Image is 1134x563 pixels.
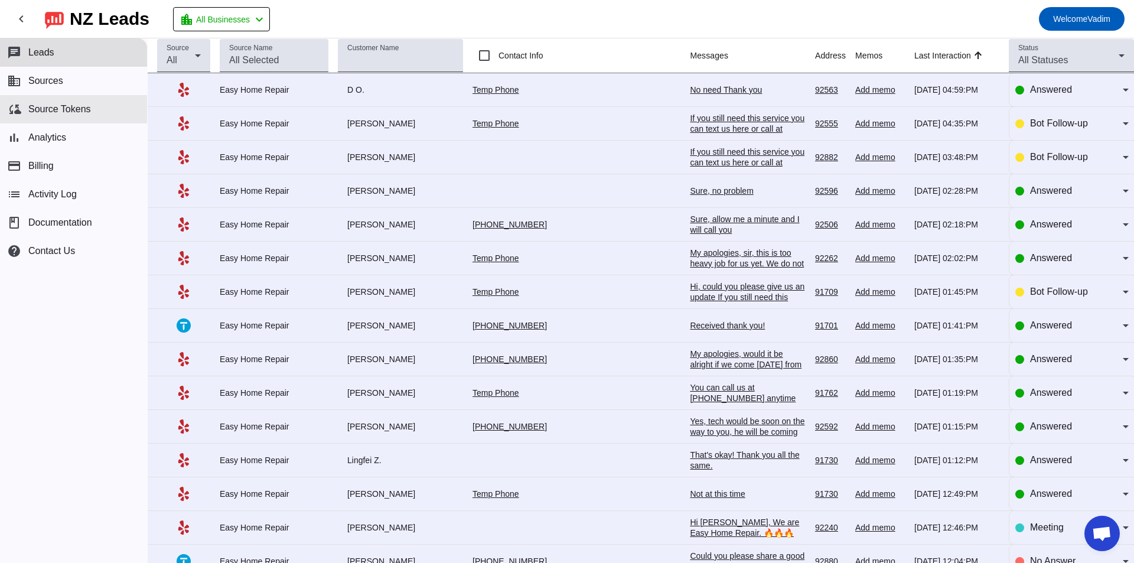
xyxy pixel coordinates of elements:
[914,287,999,297] div: [DATE] 01:45:PM
[338,186,463,196] div: [PERSON_NAME]
[690,84,806,95] div: No need Thank you
[338,253,463,263] div: [PERSON_NAME]
[855,455,905,466] div: Add memo
[472,489,519,499] a: Temp Phone
[177,520,191,535] mat-icon: Yelp
[855,421,905,432] div: Add memo
[690,38,815,73] th: Messages
[229,53,319,67] input: All Selected
[338,421,463,432] div: [PERSON_NAME]
[28,246,75,256] span: Contact Us
[28,132,66,143] span: Analytics
[1030,421,1072,431] span: Answered
[7,74,21,88] mat-icon: business
[914,152,999,162] div: [DATE] 03:48:PM
[177,386,191,400] mat-icon: Yelp
[815,152,846,162] div: 92882
[690,113,806,145] div: If you still need this service you can text us here or call at [PHONE_NUMBER]​
[7,159,21,173] mat-icon: payment
[1030,219,1072,229] span: Answered
[1030,354,1072,364] span: Answered
[1030,287,1088,297] span: Bot Follow-up
[1030,186,1072,196] span: Answered
[914,50,971,61] div: Last Interaction
[180,12,194,27] mat-icon: location_city
[855,186,905,196] div: Add memo
[914,522,999,533] div: [DATE] 12:46:PM
[472,422,547,431] a: [PHONE_NUMBER]
[7,45,21,60] mat-icon: chat
[815,253,846,263] div: 92262
[338,118,463,129] div: [PERSON_NAME]
[167,44,189,52] mat-label: Source
[177,184,191,198] mat-icon: Yelp
[855,489,905,499] div: Add memo
[347,44,399,52] mat-label: Customer Name
[7,187,21,201] mat-icon: list
[690,450,806,471] div: That's okay! Thank you all the same.
[7,216,21,230] span: book
[855,320,905,331] div: Add memo
[338,489,463,499] div: [PERSON_NAME]
[914,219,999,230] div: [DATE] 02:18:PM
[815,186,846,196] div: 92596
[220,253,328,263] div: Easy Home Repair
[338,320,463,331] div: [PERSON_NAME]
[855,522,905,533] div: Add memo
[914,455,999,466] div: [DATE] 01:12:PM
[815,84,846,95] div: 92563
[815,354,846,365] div: 92860
[472,287,519,297] a: Temp Phone
[914,118,999,129] div: [DATE] 04:35:PM
[1030,489,1072,499] span: Answered
[472,253,519,263] a: Temp Phone
[1030,388,1072,398] span: Answered
[815,38,855,73] th: Address
[338,84,463,95] div: D O.
[177,83,191,97] mat-icon: Yelp
[855,118,905,129] div: Add memo
[7,102,21,116] mat-icon: cloud_sync
[815,421,846,432] div: 92592
[690,489,806,499] div: Not at this time
[1030,522,1064,532] span: Meeting
[914,84,999,95] div: [DATE] 04:59:PM
[28,47,54,58] span: Leads
[338,354,463,365] div: [PERSON_NAME]
[220,186,328,196] div: Easy Home Repair
[815,320,846,331] div: 91701
[1018,55,1068,65] span: All Statuses
[220,320,328,331] div: Easy Home Repair
[177,116,191,131] mat-icon: Yelp
[220,421,328,432] div: Easy Home Repair
[220,152,328,162] div: Easy Home Repair
[914,388,999,398] div: [DATE] 01:19:PM
[690,147,806,178] div: If you still need this service you can text us here or call at [PHONE_NUMBER]​
[1030,320,1072,330] span: Answered
[338,287,463,297] div: [PERSON_NAME]
[177,217,191,232] mat-icon: Yelp
[815,219,846,230] div: 92506
[815,287,846,297] div: 91709
[252,12,266,27] mat-icon: chevron_left
[7,244,21,258] mat-icon: help
[914,186,999,196] div: [DATE] 02:28:PM
[1053,14,1087,24] span: Welcome
[177,285,191,299] mat-icon: Yelp
[1053,11,1110,27] span: Vadim
[855,287,905,297] div: Add memo
[1018,44,1038,52] mat-label: Status
[177,419,191,434] mat-icon: Yelp
[1030,253,1072,263] span: Answered
[220,354,328,365] div: Easy Home Repair
[28,161,54,171] span: Billing
[690,248,806,279] div: My apologies, sir, this is too heavy job for us yet. We do not have manpower for this
[70,11,149,27] div: NZ Leads
[45,9,64,29] img: logo
[815,522,846,533] div: 92240
[1030,455,1072,465] span: Answered
[338,388,463,398] div: [PERSON_NAME]
[220,287,328,297] div: Easy Home Repair
[914,253,999,263] div: [DATE] 02:02:PM
[28,217,92,228] span: Documentation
